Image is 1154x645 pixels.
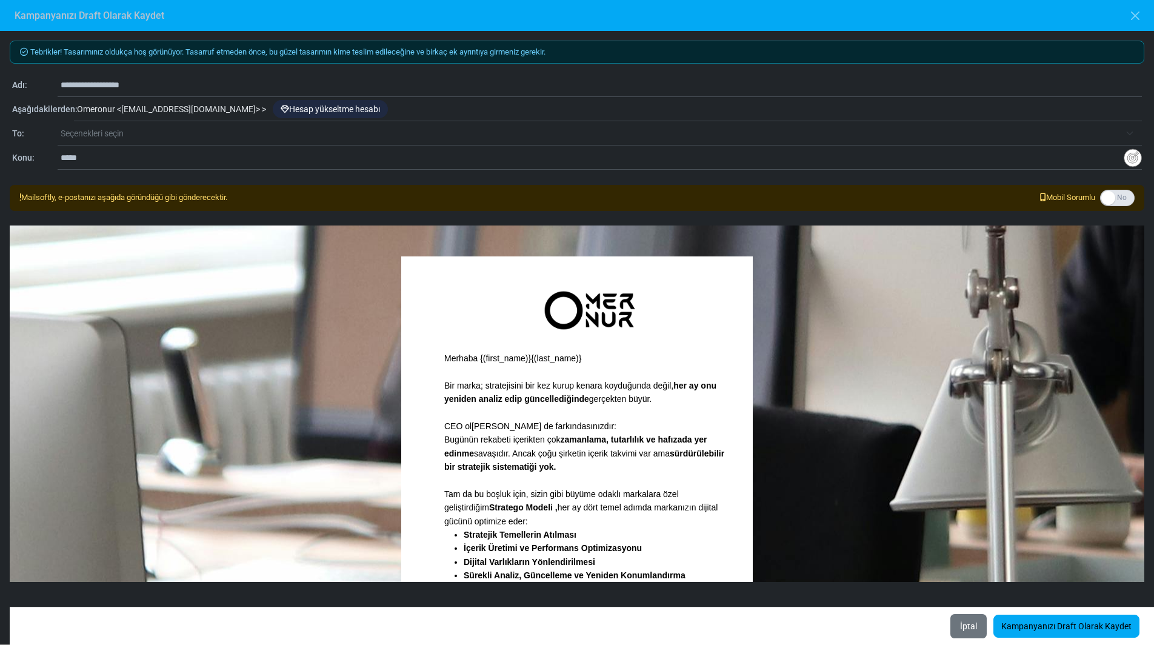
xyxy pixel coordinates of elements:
[19,192,227,204] div: Mailsoftly, e-postanızı aşağıda göründüğü gibi gönderecektir.
[464,570,685,580] strong: Sürekli Analiz, Güncelleme ve Yeniden Konumlandırma
[61,129,124,138] span: Seçenekleri seçin
[61,122,1142,144] span: Seçenekleri seçin
[444,419,735,474] p: CEO ol[PERSON_NAME] de farkındasınızdır: Bugünün rekabeti içerikten çok savaşıdır. Ancak çoğu şir...
[444,352,735,365] p: Merhaba {(first_name)}{(last_name)}
[444,487,735,528] p: Tam da bu boşluk için, sizin gibi büyüme odaklı markalara özel geliştirdiğim her ay dört temel ad...
[273,100,388,118] a: Hesap yükseltme hesabı
[489,503,558,512] strong: Stratego Modeli ,
[12,127,58,140] div: To:
[464,557,595,567] strong: Dijital Varlıkların Yönlendirilmesi
[444,381,716,404] strong: her ay onu yeniden analiz edip güncellediğinde
[444,379,735,406] p: Bir marka; stratejisini bir kez kurup kenara koyduğunda değil, gerçekten büyür.
[464,530,576,540] strong: Stratejik Temellerin Atılması
[74,98,1142,121] div: Omeronur < [EMAIL_ADDRESS][DOMAIN_NAME] > >
[950,613,987,639] button: İptal
[444,435,707,458] strong: zamanlama, tutarlılık ve hafızada yer edinme
[1040,192,1095,204] span: Mobil Sorumlu
[15,10,164,21] h6: Kampanyanızı Draft Olarak Kaydet
[464,543,642,553] strong: İçerik Üretimi ve Performans Optimizasyonu
[12,79,58,92] div: Adı:
[10,41,1144,64] div: Tebrikler! Tasarımınız oldukça hoş görünüyor. Tasarruf etmeden önce, bu güzel tasarımın kime tesl...
[12,152,58,164] div: Konu:
[444,449,724,472] strong: sürdürülebilir bir stratejik sistematiği yok.
[1124,149,1142,167] img: Değişken Ek Olarak
[993,615,1139,638] a: Kampanyanızı Draft Olarak Kaydet
[12,103,74,116] div: Aşağıdakilerden:
[61,126,1120,141] span: Seçenekleri seçin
